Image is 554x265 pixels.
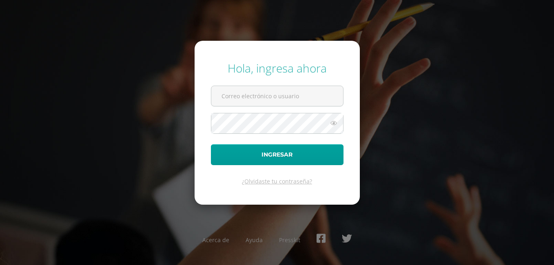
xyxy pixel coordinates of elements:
[246,236,263,244] a: Ayuda
[202,236,229,244] a: Acerca de
[242,177,312,185] a: ¿Olvidaste tu contraseña?
[279,236,300,244] a: Presskit
[211,86,343,106] input: Correo electrónico o usuario
[211,144,343,165] button: Ingresar
[211,60,343,76] div: Hola, ingresa ahora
